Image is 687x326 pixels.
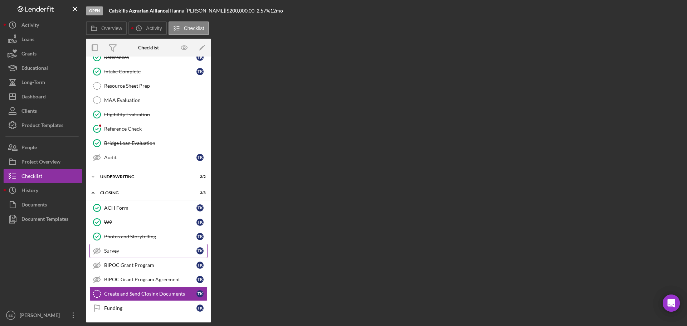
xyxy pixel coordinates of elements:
[4,75,82,89] button: Long-Term
[184,25,204,31] label: Checklist
[4,32,82,47] button: Loans
[86,6,103,15] div: Open
[21,169,42,185] div: Checklist
[89,258,208,272] a: BIPOC Grant ProgramTK
[89,287,208,301] a: Create and Send Closing DocumentsTK
[146,25,162,31] label: Activity
[21,212,68,228] div: Document Templates
[104,140,207,146] div: Bridge Loan Evaluation
[196,247,204,254] div: T K
[196,262,204,269] div: T K
[18,308,64,324] div: [PERSON_NAME]
[196,54,204,61] div: T K
[89,229,208,244] a: Photos and StorytellingTK
[21,61,48,77] div: Educational
[193,191,206,195] div: 3 / 8
[138,45,159,50] div: Checklist
[196,68,204,75] div: T K
[89,244,208,258] a: SurveyTK
[104,54,196,60] div: References
[4,89,82,104] button: Dashboard
[89,272,208,287] a: BIPOC Grant Program AgreementTK
[663,295,680,312] div: Open Intercom Messenger
[89,215,208,229] a: W9TK
[109,8,169,14] div: |
[104,83,207,89] div: Resource Sheet Prep
[89,50,208,64] a: ReferencesTK
[4,104,82,118] button: Clients
[128,21,166,35] button: Activity
[104,97,207,103] div: MAA Evaluation
[89,64,208,79] a: Intake CompleteTK
[4,61,82,75] button: Educational
[196,290,204,297] div: T K
[86,21,127,35] button: Overview
[89,136,208,150] a: Bridge Loan Evaluation
[104,305,196,311] div: Funding
[270,8,283,14] div: 12 mo
[196,276,204,283] div: T K
[4,169,82,183] button: Checklist
[100,191,188,195] div: Closing
[89,79,208,93] a: Resource Sheet Prep
[89,93,208,107] a: MAA Evaluation
[104,291,196,297] div: Create and Send Closing Documents
[193,175,206,179] div: 2 / 2
[4,155,82,169] button: Project Overview
[4,18,82,32] button: Activity
[4,118,82,132] button: Product Templates
[89,150,208,165] a: AuditTK
[226,8,257,14] div: $200,000.00
[101,25,122,31] label: Overview
[21,155,60,171] div: Project Overview
[4,308,82,322] button: ES[PERSON_NAME]
[4,198,82,212] button: Documents
[21,47,36,63] div: Grants
[21,75,45,91] div: Long-Term
[196,305,204,312] div: T K
[104,277,196,282] div: BIPOC Grant Program Agreement
[21,89,46,106] div: Dashboard
[89,201,208,215] a: ACH FormTK
[104,112,207,117] div: Eligibility Evaluation
[21,32,34,48] div: Loans
[100,175,188,179] div: Underwriting
[21,18,39,34] div: Activity
[196,204,204,211] div: T K
[104,155,196,160] div: Audit
[104,248,196,254] div: Survey
[104,234,196,239] div: Photos and Storytelling
[21,104,37,120] div: Clients
[4,47,82,61] button: Grants
[257,8,270,14] div: 2.57 %
[196,219,204,226] div: T K
[89,301,208,315] a: FundingTK
[89,122,208,136] a: Reference Check
[104,219,196,225] div: W9
[4,212,82,226] button: Document Templates
[9,313,13,317] text: ES
[196,154,204,161] div: T K
[104,126,207,132] div: Reference Check
[4,140,82,155] a: People
[104,262,196,268] div: BIPOC Grant Program
[21,183,38,199] div: History
[104,69,196,74] div: Intake Complete
[21,198,47,214] div: Documents
[4,183,82,198] button: History
[89,107,208,122] a: Eligibility Evaluation
[196,233,204,240] div: T K
[104,205,196,211] div: ACH Form
[21,118,63,134] div: Product Templates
